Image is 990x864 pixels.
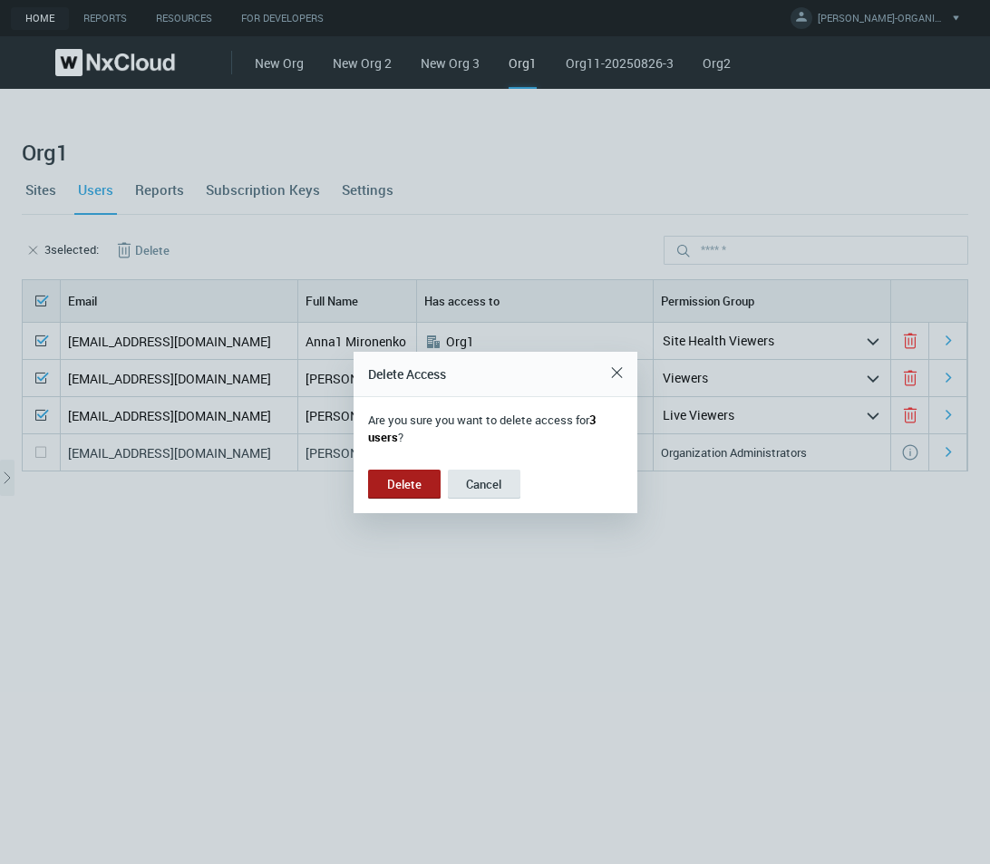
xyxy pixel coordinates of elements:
button: Close [603,358,632,387]
span: Delete Access [368,365,446,383]
span: Cancel [466,476,501,492]
button: Cancel [448,470,520,499]
p: Are you sure you want to delete access for ? [368,412,623,447]
button: Delete [368,470,441,499]
span: 3 users [368,412,596,446]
